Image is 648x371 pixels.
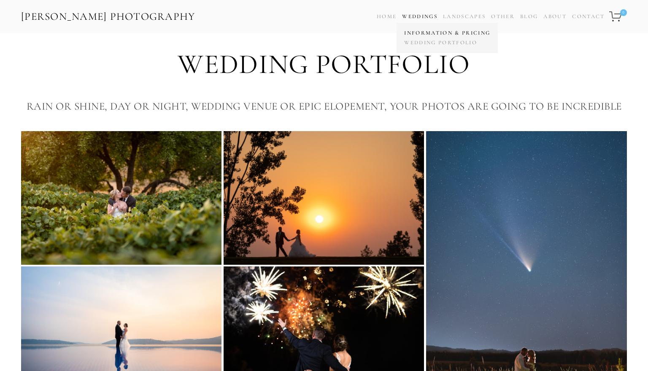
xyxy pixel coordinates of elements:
span: 0 [620,9,627,16]
img: Beacon Hill Wedding [21,131,221,265]
img: ©ZachNichols (July 22, 2021 [20.06.30]) - ZAC_6522.jpg [224,131,424,265]
a: Landscapes [443,13,486,20]
a: 0 items in cart [608,6,628,27]
a: Blog [520,11,538,23]
a: Information & Pricing [402,28,492,38]
a: Other [491,13,515,20]
a: [PERSON_NAME] Photography [20,7,196,26]
h1: Wedding Portfolio [21,49,627,80]
a: Contact [572,11,605,23]
a: Weddings [402,13,437,20]
a: About [543,11,567,23]
a: Home [377,11,397,23]
h3: Rain or Shine, Day or Night, Wedding Venue or Epic Elopement, your photos are going to be incredible [21,98,627,115]
a: Wedding Portfolio [402,38,492,48]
